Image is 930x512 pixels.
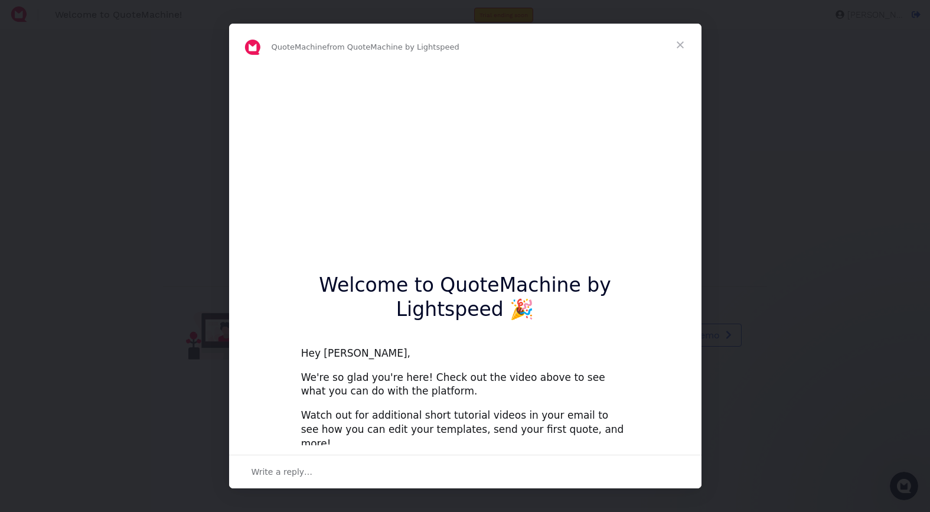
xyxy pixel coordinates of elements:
[301,67,629,250] iframe: youtube
[301,347,629,361] div: Hey [PERSON_NAME],
[301,371,629,399] div: We're so glad you're here! Check out the video above to see what you can do with the platform.
[301,273,629,329] h1: Welcome to QuoteMachine by Lightspeed 🎉
[229,455,701,488] div: Open conversation and reply
[243,38,262,57] img: Profile image for QuoteMachine
[301,409,629,451] div: Watch out for additional short tutorial videos in your email to see how you can edit your templat...
[327,43,459,51] span: from QuoteMachine by Lightspeed
[252,464,313,480] span: Write a reply…
[659,24,701,66] span: Close
[272,43,327,51] span: QuoteMachine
